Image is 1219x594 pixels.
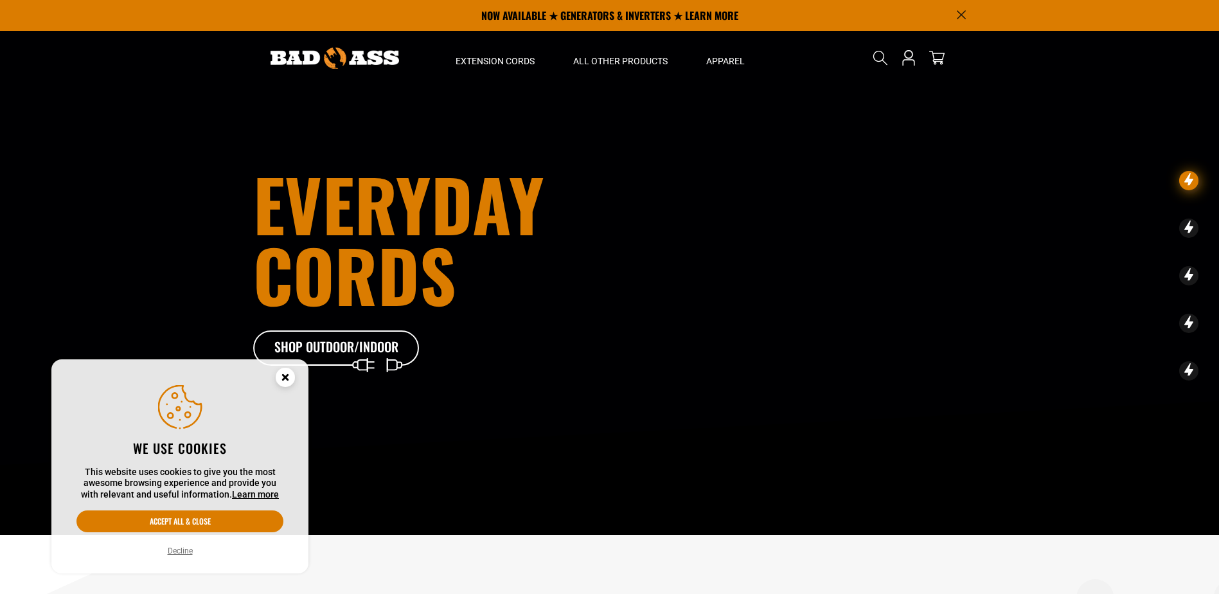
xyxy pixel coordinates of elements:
[687,31,764,85] summary: Apparel
[253,330,420,366] a: Shop Outdoor/Indoor
[456,55,535,67] span: Extension Cords
[271,48,399,69] img: Bad Ass Extension Cords
[76,467,283,501] p: This website uses cookies to give you the most awesome browsing experience and provide you with r...
[573,55,668,67] span: All Other Products
[232,489,279,500] a: Learn more
[706,55,745,67] span: Apparel
[436,31,554,85] summary: Extension Cords
[76,510,283,532] button: Accept all & close
[870,48,891,68] summary: Search
[253,168,681,310] h1: Everyday cords
[164,544,197,557] button: Decline
[51,359,308,574] aside: Cookie Consent
[76,440,283,456] h2: We use cookies
[554,31,687,85] summary: All Other Products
